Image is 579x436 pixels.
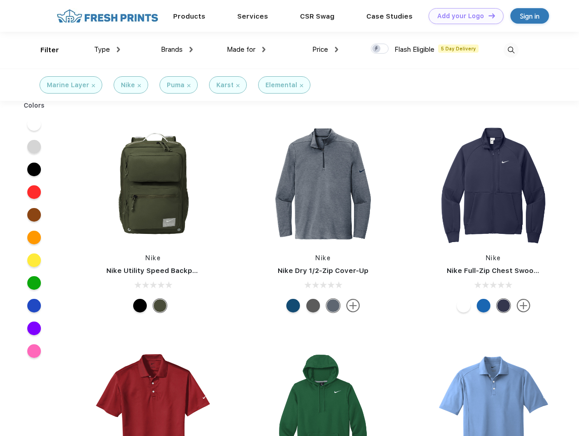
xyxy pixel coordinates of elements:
[133,299,147,312] div: Black
[286,299,300,312] div: Gym Blue
[187,84,190,87] img: filter_cancel.svg
[227,45,255,54] span: Made for
[312,45,328,54] span: Price
[145,254,161,262] a: Nike
[92,84,95,87] img: filter_cancel.svg
[153,299,167,312] div: Cargo Khaki
[106,267,205,275] a: Nike Utility Speed Backpack
[262,47,265,52] img: dropdown.png
[121,80,135,90] div: Nike
[510,8,549,24] a: Sign in
[161,45,183,54] span: Brands
[326,299,340,312] div: Navy Heather
[315,254,331,262] a: Nike
[517,299,530,312] img: more.svg
[237,12,268,20] a: Services
[437,12,484,20] div: Add your Logo
[520,11,539,21] div: Sign in
[335,47,338,52] img: dropdown.png
[346,299,360,312] img: more.svg
[167,80,185,90] div: Puma
[489,13,495,18] img: DT
[265,80,297,90] div: Elemental
[394,45,434,54] span: Flash Eligible
[93,124,214,244] img: func=resize&h=266
[40,45,59,55] div: Filter
[457,299,470,312] div: White
[94,45,110,54] span: Type
[54,8,161,24] img: fo%20logo%202.webp
[433,124,554,244] img: func=resize&h=266
[300,84,303,87] img: filter_cancel.svg
[300,12,334,20] a: CSR Swag
[47,80,89,90] div: Marine Layer
[138,84,141,87] img: filter_cancel.svg
[236,84,240,87] img: filter_cancel.svg
[486,254,501,262] a: Nike
[438,45,479,53] span: 5 Day Delivery
[216,80,234,90] div: Karst
[17,101,52,110] div: Colors
[306,299,320,312] div: Black Heather
[173,12,205,20] a: Products
[497,299,510,312] div: Midnight Navy
[190,47,193,52] img: dropdown.png
[263,124,384,244] img: func=resize&h=266
[504,43,519,58] img: desktop_search.svg
[447,267,568,275] a: Nike Full-Zip Chest Swoosh Jacket
[477,299,490,312] div: Royal
[117,47,120,52] img: dropdown.png
[278,267,369,275] a: Nike Dry 1/2-Zip Cover-Up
